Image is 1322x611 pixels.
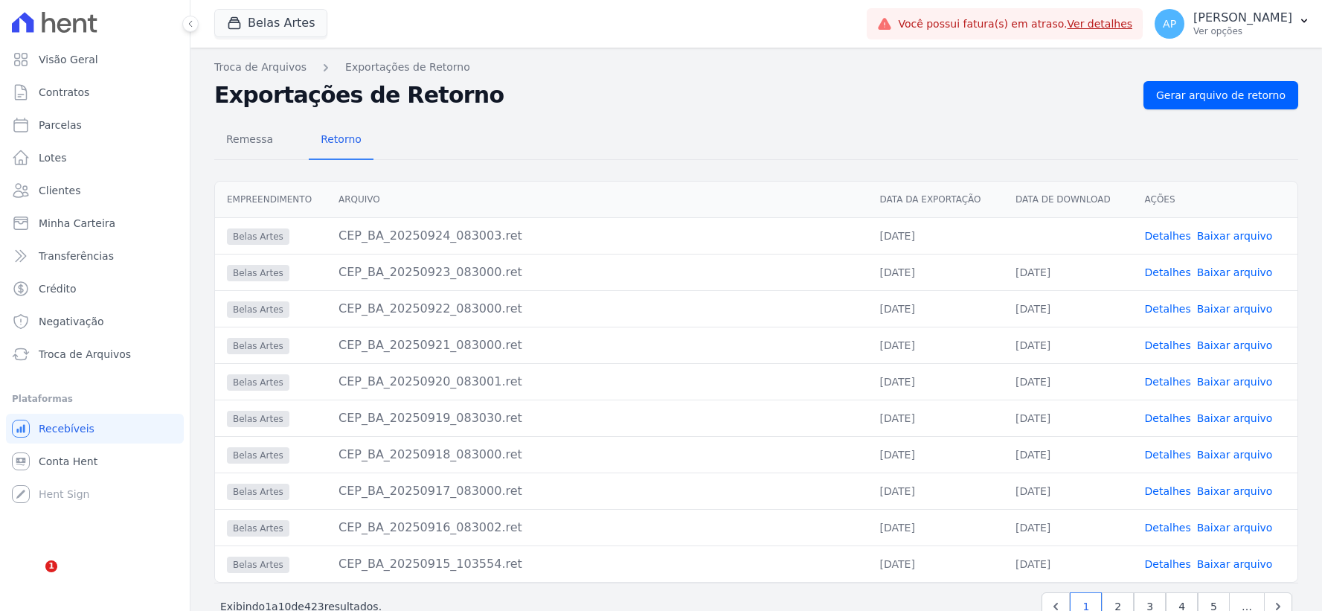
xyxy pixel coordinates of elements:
a: Baixar arquivo [1197,449,1273,461]
a: Exportações de Retorno [345,60,470,75]
a: Transferências [6,241,184,271]
a: Detalhes [1145,339,1191,351]
div: CEP_BA_20250917_083000.ret [338,482,856,500]
span: Belas Artes [227,447,289,464]
td: [DATE] [868,327,1004,363]
td: [DATE] [868,217,1004,254]
a: Baixar arquivo [1197,522,1273,534]
a: Crédito [6,274,184,304]
td: [DATE] [1004,327,1133,363]
h2: Exportações de Retorno [214,82,1132,109]
div: CEP_BA_20250919_083030.ret [338,409,856,427]
span: Parcelas [39,118,82,132]
td: [DATE] [868,546,1004,582]
button: Belas Artes [214,9,327,37]
nav: Tab selector [214,121,373,160]
span: Belas Artes [227,411,289,427]
a: Baixar arquivo [1197,339,1273,351]
a: Gerar arquivo de retorno [1143,81,1298,109]
td: [DATE] [1004,509,1133,546]
a: Detalhes [1145,266,1191,278]
a: Clientes [6,176,184,205]
a: Troca de Arquivos [6,339,184,369]
span: Crédito [39,281,77,296]
a: Troca de Arquivos [214,60,307,75]
span: Lotes [39,150,67,165]
td: [DATE] [868,400,1004,436]
a: Detalhes [1145,485,1191,497]
p: Ver opções [1193,25,1292,37]
td: [DATE] [868,254,1004,290]
a: Detalhes [1145,230,1191,242]
a: Negativação [6,307,184,336]
a: Retorno [309,121,373,160]
a: Detalhes [1145,376,1191,388]
span: Belas Artes [227,520,289,537]
span: Minha Carteira [39,216,115,231]
div: CEP_BA_20250918_083000.ret [338,446,856,464]
div: CEP_BA_20250920_083001.ret [338,373,856,391]
span: Troca de Arquivos [39,347,131,362]
a: Detalhes [1145,303,1191,315]
a: Baixar arquivo [1197,485,1273,497]
th: Ações [1133,182,1297,218]
span: Contratos [39,85,89,100]
span: Belas Artes [227,228,289,245]
span: Conta Hent [39,454,97,469]
div: CEP_BA_20250921_083000.ret [338,336,856,354]
td: [DATE] [868,473,1004,509]
iframe: Intercom live chat [15,560,51,596]
a: Lotes [6,143,184,173]
span: Belas Artes [227,374,289,391]
th: Data de Download [1004,182,1133,218]
a: Parcelas [6,110,184,140]
span: Clientes [39,183,80,198]
span: Você possui fatura(s) em atraso. [898,16,1132,32]
span: Negativação [39,314,104,329]
td: [DATE] [868,363,1004,400]
span: Belas Artes [227,338,289,354]
td: [DATE] [1004,473,1133,509]
td: [DATE] [868,436,1004,473]
button: AP [PERSON_NAME] Ver opções [1143,3,1322,45]
th: Data da Exportação [868,182,1004,218]
td: [DATE] [868,290,1004,327]
a: Baixar arquivo [1197,376,1273,388]
span: Visão Geral [39,52,98,67]
a: Minha Carteira [6,208,184,238]
span: Gerar arquivo de retorno [1156,88,1286,103]
td: [DATE] [1004,363,1133,400]
a: Recebíveis [6,414,184,444]
th: Arquivo [327,182,868,218]
div: CEP_BA_20250923_083000.ret [338,263,856,281]
td: [DATE] [1004,546,1133,582]
div: CEP_BA_20250922_083000.ret [338,300,856,318]
span: Recebíveis [39,421,94,436]
span: Transferências [39,249,114,263]
span: Belas Artes [227,265,289,281]
td: [DATE] [1004,436,1133,473]
td: [DATE] [868,509,1004,546]
a: Detalhes [1145,412,1191,424]
span: Belas Artes [227,301,289,318]
div: CEP_BA_20250916_083002.ret [338,519,856,537]
span: Belas Artes [227,557,289,573]
span: Retorno [312,124,370,154]
span: AP [1163,19,1176,29]
a: Baixar arquivo [1197,412,1273,424]
a: Baixar arquivo [1197,303,1273,315]
span: Remessa [217,124,282,154]
a: Detalhes [1145,558,1191,570]
a: Baixar arquivo [1197,266,1273,278]
a: Conta Hent [6,447,184,476]
div: Plataformas [12,390,178,408]
td: [DATE] [1004,254,1133,290]
p: [PERSON_NAME] [1193,10,1292,25]
div: CEP_BA_20250915_103554.ret [338,555,856,573]
td: [DATE] [1004,400,1133,436]
div: CEP_BA_20250924_083003.ret [338,227,856,245]
td: [DATE] [1004,290,1133,327]
a: Baixar arquivo [1197,558,1273,570]
span: 1 [45,560,57,572]
a: Contratos [6,77,184,107]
